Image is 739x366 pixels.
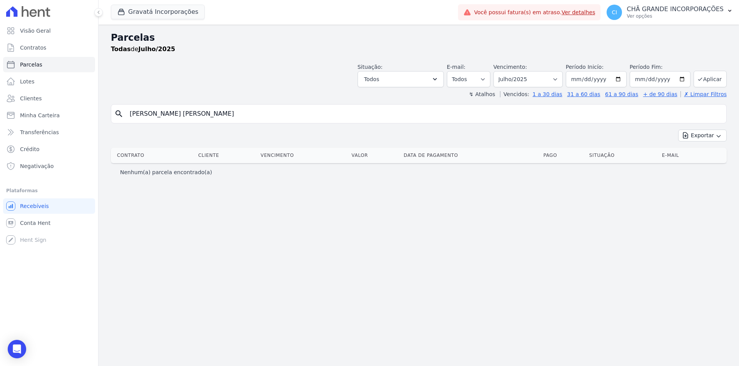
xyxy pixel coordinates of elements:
[447,64,466,70] label: E-mail:
[612,10,617,15] span: CI
[20,95,42,102] span: Clientes
[566,64,604,70] label: Período Inicío:
[20,44,46,52] span: Contratos
[111,148,195,163] th: Contrato
[120,168,212,176] p: Nenhum(a) parcela encontrado(a)
[20,145,40,153] span: Crédito
[540,148,586,163] th: Pago
[500,91,529,97] label: Vencidos:
[600,2,739,23] button: CI CHÃ GRANDE INCORPORAÇÕES Ver opções
[20,162,54,170] span: Negativação
[3,57,95,72] a: Parcelas
[627,13,724,19] p: Ver opções
[680,91,727,97] a: ✗ Limpar Filtros
[694,71,727,87] button: Aplicar
[111,31,727,45] h2: Parcelas
[630,63,691,71] label: Período Fim:
[3,158,95,174] a: Negativação
[469,91,495,97] label: ↯ Atalhos
[358,64,383,70] label: Situação:
[111,45,175,54] p: de
[3,125,95,140] a: Transferências
[567,91,600,97] a: 31 a 60 dias
[111,5,205,19] button: Gravatá Incorporações
[3,215,95,231] a: Conta Hent
[20,128,59,136] span: Transferências
[586,148,659,163] th: Situação
[257,148,348,163] th: Vencimento
[348,148,400,163] th: Valor
[125,106,723,121] input: Buscar por nome do lote ou do cliente
[139,45,176,53] strong: Julho/2025
[3,23,95,38] a: Visão Geral
[114,109,124,118] i: search
[659,148,712,163] th: E-mail
[20,219,50,227] span: Conta Hent
[562,9,595,15] a: Ver detalhes
[20,27,51,35] span: Visão Geral
[111,45,131,53] strong: Todas
[3,198,95,214] a: Recebíveis
[605,91,638,97] a: 61 a 90 dias
[358,71,444,87] button: Todos
[533,91,562,97] a: 1 a 30 dias
[195,148,257,163] th: Cliente
[643,91,677,97] a: + de 90 dias
[401,148,540,163] th: Data de Pagamento
[20,111,60,119] span: Minha Carteira
[8,340,26,358] div: Open Intercom Messenger
[20,61,42,68] span: Parcelas
[3,91,95,106] a: Clientes
[20,78,35,85] span: Lotes
[474,8,595,17] span: Você possui fatura(s) em atraso.
[6,186,92,195] div: Plataformas
[3,108,95,123] a: Minha Carteira
[364,75,379,84] span: Todos
[678,130,727,141] button: Exportar
[20,202,49,210] span: Recebíveis
[627,5,724,13] p: CHÃ GRANDE INCORPORAÇÕES
[493,64,527,70] label: Vencimento:
[3,40,95,55] a: Contratos
[3,74,95,89] a: Lotes
[3,141,95,157] a: Crédito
